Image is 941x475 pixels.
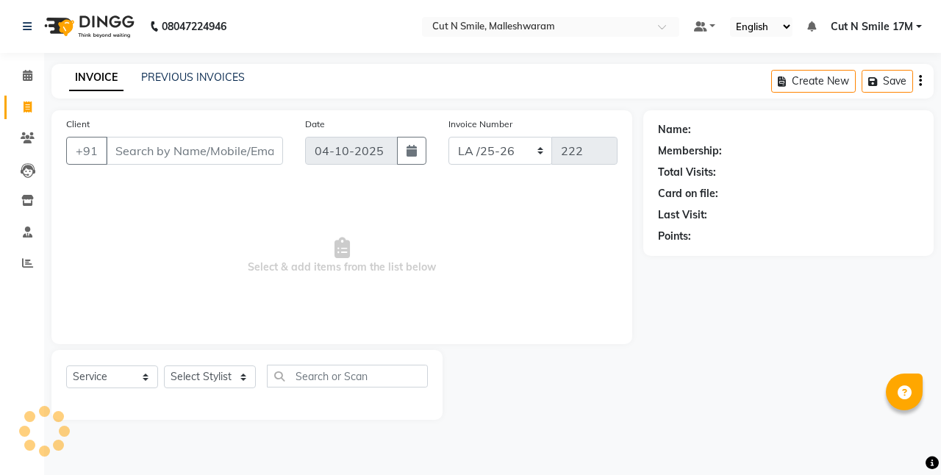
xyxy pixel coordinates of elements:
span: Select & add items from the list below [66,182,618,329]
a: PREVIOUS INVOICES [141,71,245,84]
div: Last Visit: [658,207,707,223]
button: Save [862,70,913,93]
label: Date [305,118,325,131]
a: INVOICE [69,65,124,91]
iframe: chat widget [879,416,926,460]
label: Invoice Number [448,118,512,131]
img: logo [37,6,138,47]
input: Search by Name/Mobile/Email/Code [106,137,283,165]
input: Search or Scan [267,365,428,387]
div: Total Visits: [658,165,716,180]
div: Name: [658,122,691,137]
div: Points: [658,229,691,244]
span: Cut N Smile 17M [831,19,913,35]
label: Client [66,118,90,131]
div: Membership: [658,143,722,159]
b: 08047224946 [162,6,226,47]
div: Card on file: [658,186,718,201]
button: +91 [66,137,107,165]
button: Create New [771,70,856,93]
